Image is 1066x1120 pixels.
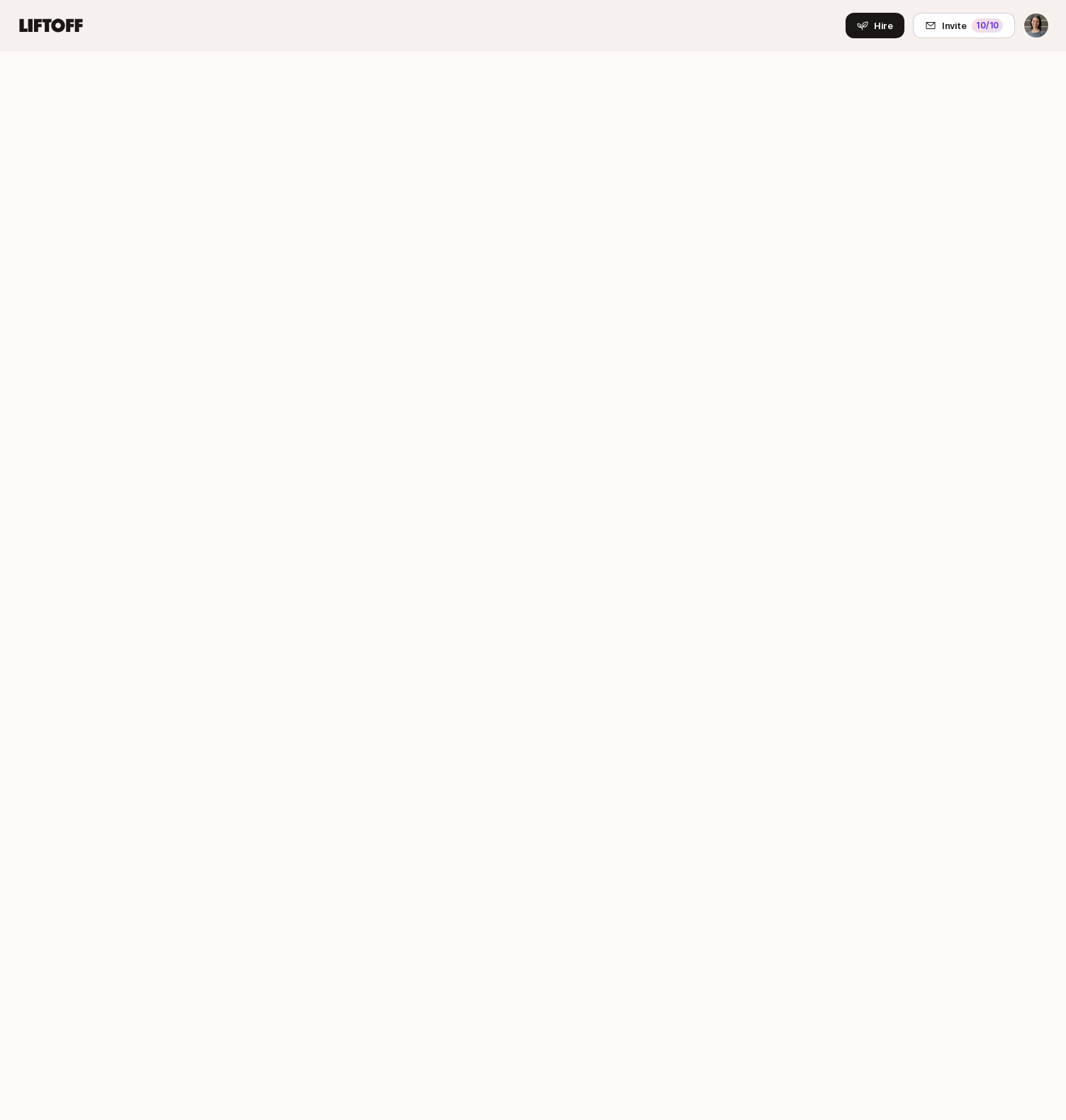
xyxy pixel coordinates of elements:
button: Sonia Koesterer [1023,13,1049,38]
div: 10 /10 [972,18,1003,33]
button: Hire [846,13,904,38]
button: Invite10/10 [913,13,1015,38]
span: Invite [942,18,966,33]
img: Sonia Koesterer [1024,13,1048,38]
span: Hire [874,18,893,33]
